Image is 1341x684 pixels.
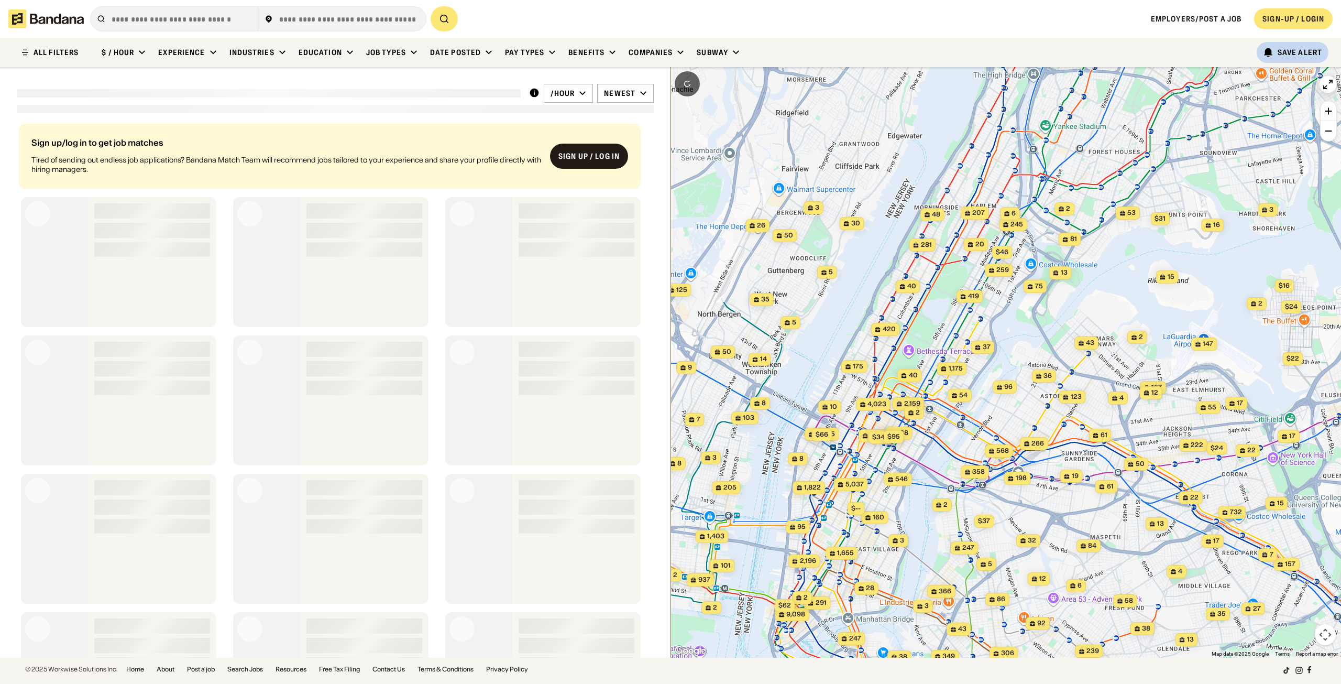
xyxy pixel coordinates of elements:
span: 358 [972,468,985,476]
span: 568 [996,447,1009,455]
span: 84 [1088,541,1096,550]
span: 96 [1004,383,1013,392]
span: 10 [830,403,837,411]
span: 8 [799,454,804,463]
span: 103 [743,414,754,422]
a: Open this area in Google Maps (opens a new window) [673,644,708,658]
span: 3 [1269,205,1273,214]
span: 38 [899,653,907,661]
span: 35 [1217,610,1226,618]
span: 167 [1151,383,1162,392]
span: 30 [851,219,860,228]
button: Map camera controls [1315,624,1336,645]
span: 27 [1253,604,1261,613]
span: 58 [1125,596,1133,605]
span: 53 [1127,209,1136,218]
span: 4,023 [867,400,886,409]
div: Industries [229,48,274,57]
span: 55 [1208,403,1216,412]
span: 19 [1072,472,1079,481]
span: 6 [1012,209,1016,218]
div: © 2025 Workwise Solutions Inc. [25,666,118,672]
span: $22 [1287,354,1299,362]
div: $ / hour [102,48,134,57]
span: 5 [829,268,833,277]
span: 239 [1086,647,1099,656]
span: 1,655 [837,549,854,558]
span: 2 [1258,299,1262,308]
span: 7 [1270,550,1273,559]
span: $340 [872,433,889,441]
span: 15 [1277,499,1284,508]
span: 16 [1213,221,1220,230]
span: 26 [757,221,765,230]
span: 50 [722,348,731,356]
div: Job Types [366,48,406,57]
span: $16 [1279,281,1290,289]
a: Free Tax Filing [319,666,360,672]
span: $95 [887,432,900,440]
a: Resources [276,666,306,672]
img: Google [673,644,708,658]
span: 281 [921,241,932,249]
span: 259 [996,266,1009,275]
div: ALL FILTERS [34,49,79,56]
div: Subway [697,48,728,57]
span: 101 [721,561,731,570]
span: 3 [815,203,819,212]
span: 61 [1107,482,1114,491]
span: 20 [975,240,984,249]
div: grid [17,120,653,658]
span: 37 [983,343,991,352]
span: 86 [997,595,1005,604]
span: 17 [1289,432,1295,441]
span: 3 [900,536,904,545]
span: 5,037 [845,480,864,489]
span: 13 [1157,519,1164,528]
span: Map data ©2025 Google [1212,651,1269,657]
span: 125 [676,286,687,295]
span: 75 [1035,282,1043,291]
div: Experience [158,48,205,57]
span: $24 [1211,444,1223,452]
span: 2 [673,571,677,580]
span: 2 [943,501,948,509]
span: 15 [1168,273,1174,281]
span: 2 [713,603,717,612]
span: 81 [1070,235,1077,244]
span: 13 [1187,635,1194,644]
a: Home [126,666,144,672]
span: 1,175 [949,364,963,373]
span: 2 [1066,204,1070,213]
span: 6 [1078,581,1082,590]
span: 9,098 [786,610,805,619]
span: 2 [804,593,808,602]
span: 22 [1190,493,1199,502]
div: Sign up/log in to get job matches [31,138,542,147]
span: 13 [1061,268,1068,277]
span: 147 [1203,340,1213,349]
span: 32 [1028,536,1036,545]
span: 207 [972,209,985,218]
span: 157 [1285,560,1295,569]
a: Search Jobs [227,666,263,672]
a: About [157,666,174,672]
span: 937 [698,576,710,584]
span: 7 [697,415,700,424]
span: 175 [853,362,863,371]
span: 35 [761,295,770,304]
div: Pay Types [505,48,544,57]
a: Terms & Conditions [417,666,474,672]
span: 43 [1086,339,1094,348]
span: Employers/Post a job [1151,14,1241,24]
span: 48 [932,210,940,219]
a: Contact Us [372,666,405,672]
span: 247 [962,544,974,552]
span: 3 [712,453,717,462]
span: $66 [816,430,828,438]
a: Post a job [187,666,215,672]
span: 198 [1016,474,1027,483]
span: 12 [1151,388,1158,397]
span: $46 [996,248,1008,256]
span: 4 [1119,394,1124,403]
